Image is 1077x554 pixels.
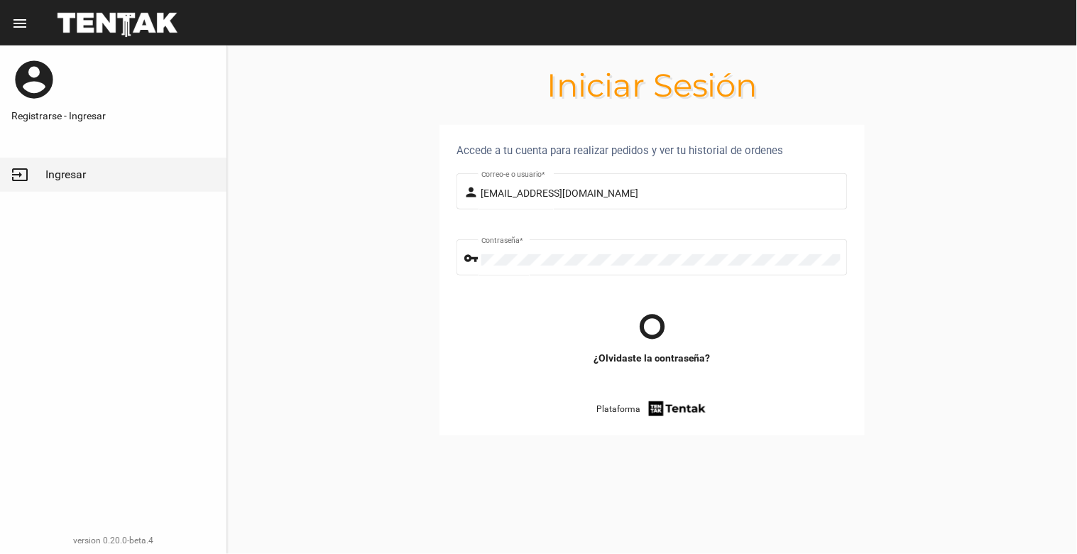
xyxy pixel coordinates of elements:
[45,168,86,182] span: Ingresar
[647,399,708,418] img: tentak-firm.png
[457,142,848,159] div: Accede a tu cuenta para realizar pedidos y ver tu historial de ordenes
[594,351,711,365] a: ¿Olvidaste la contraseña?
[596,402,640,416] span: Plataforma
[596,399,708,418] a: Plataforma
[464,250,481,267] mat-icon: vpn_key
[11,533,215,548] div: version 0.20.0-beta.4
[11,166,28,183] mat-icon: input
[11,57,57,102] mat-icon: account_circle
[227,74,1077,97] h1: Iniciar Sesión
[11,109,215,123] a: Registrarse - Ingresar
[464,184,481,201] mat-icon: person
[11,15,28,32] mat-icon: menu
